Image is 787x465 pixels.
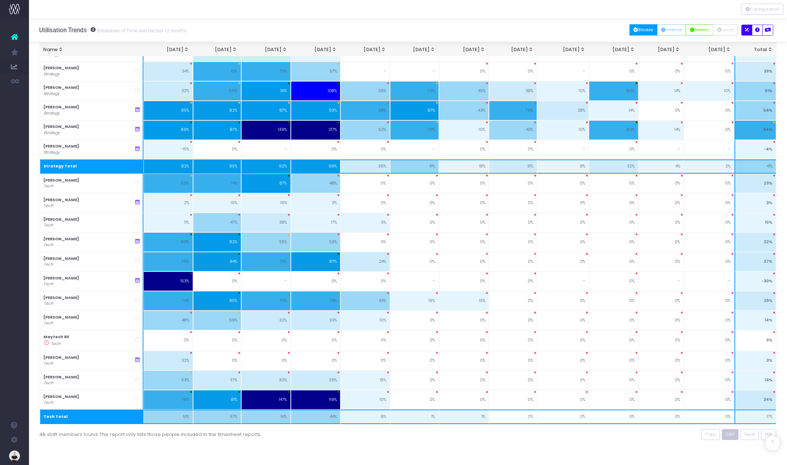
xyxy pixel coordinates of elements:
img: images/default_profile_image.png [9,451,20,461]
td: 153% [143,271,193,291]
td: 53% [143,370,193,390]
td: 18% [439,159,489,174]
td: 0% [340,330,390,351]
td: 0% [639,101,684,120]
td: 80% [589,81,638,101]
th: Jul 26: activate to sort column ascending [639,42,684,57]
td: 14% [589,101,638,120]
strong: [PERSON_NAME] [43,178,79,183]
button: Excel [741,429,759,440]
td: 80% [589,120,638,140]
td: 0% [291,351,340,370]
td: 0% [193,140,241,159]
td: 10% [537,120,589,140]
td: 0% [390,351,439,370]
td: 55% [241,232,291,252]
td: 0% [684,390,734,410]
td: 93% [291,101,340,120]
td: - [241,271,291,291]
td: 139% [241,120,291,140]
td: 52% [340,120,390,140]
td: 81% [193,390,241,410]
div: [DATE] [443,46,485,53]
td: 0% [684,101,734,120]
td: 80% [143,232,193,252]
td: 0% [340,351,390,370]
td: 74% [193,174,241,193]
td: 75% [241,62,291,81]
th: Aug 26: activate to sort column ascending [684,42,735,57]
td: 59% [193,311,241,330]
strong: [PERSON_NAME] [43,144,79,149]
div: [DATE] [493,46,533,53]
td: 10% [439,120,489,140]
td: 0% [639,291,684,311]
td: - [537,62,589,81]
td: 10% [340,311,390,330]
button: Configuration [741,4,783,15]
td: 32% [589,159,638,174]
td: 3% [734,351,776,370]
td: 34% [734,390,776,410]
td: 0% [340,140,390,159]
div: [DATE] [541,46,585,53]
td: 0% [684,291,734,311]
td: 16% [193,193,241,213]
span: CSV [726,431,734,437]
td: 14% [734,370,776,390]
div: [DATE] [147,46,189,53]
td: 0% [589,193,638,213]
td: 41% [390,159,439,174]
div: [DATE] [245,46,287,53]
td: 108% [291,81,340,101]
td: 0% [489,351,537,370]
td: 0% [639,351,684,370]
td: 8% [537,159,589,174]
td: 32% [143,81,193,101]
td: 0% [193,271,241,291]
td: 0% [684,311,734,330]
td: 0% [439,351,489,370]
td: 0% [390,370,439,390]
td: 61% [193,62,241,81]
th: Strategy Total [40,159,143,174]
td: 47% [193,213,241,232]
td: 0% [639,370,684,390]
td: 15% [439,291,489,311]
td: 34% [143,62,193,81]
td: 85% [193,291,241,311]
strong: [PERSON_NAME] [43,197,79,203]
td: 0% [537,252,589,271]
th: Jan 26: activate to sort column ascending [340,42,390,57]
strong: [PERSON_NAME] [43,256,79,261]
td: 0% [734,330,776,351]
td: 0% [684,351,734,370]
td: 87% [291,252,340,271]
td: 16% [390,291,439,311]
td: 29% [734,291,776,311]
td: 69% [143,174,193,193]
td: 0% [589,62,638,81]
td: 0% [390,252,439,271]
td: - [390,62,439,81]
td: 3% [734,193,776,213]
td: 82% [193,232,241,252]
td: 0% [537,370,589,390]
td: 14% [639,120,684,140]
td: 22% [734,232,776,252]
td: 87% [241,174,291,193]
td: 48% [291,174,340,193]
td: - [340,62,390,81]
td: 0% [193,351,241,370]
td: 0% [589,252,638,271]
td: 3% [291,193,340,213]
td: -4% [734,140,776,159]
td: 0% [489,140,537,159]
td: 0% [439,62,489,81]
td: 14% [639,81,684,101]
td: 75% [241,291,291,311]
td: 0% [589,311,638,330]
td: 31% [489,159,537,174]
span: Excel [745,431,755,437]
td: 0% [390,213,439,232]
